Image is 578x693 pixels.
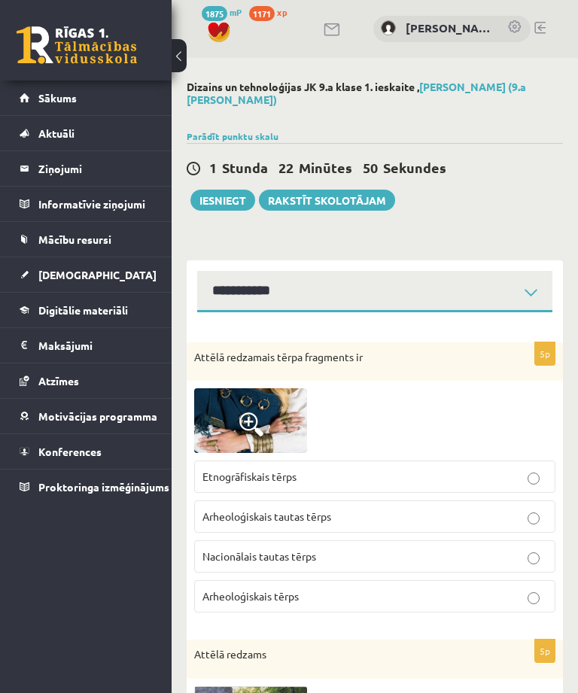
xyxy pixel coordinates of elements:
[20,116,153,150] a: Aktuāli
[230,6,242,18] span: mP
[363,159,378,176] span: 50
[38,445,102,458] span: Konferences
[249,6,294,18] a: 1171 xp
[406,20,492,37] a: [PERSON_NAME]
[249,6,275,21] span: 1171
[528,512,540,524] input: Arheoloģiskais tautas tērps
[187,130,278,142] a: Parādīt punktu skalu
[381,20,396,35] img: Izabella Bebre
[38,187,153,221] legend: Informatīvie ziņojumi
[38,151,153,186] legend: Ziņojumi
[528,552,540,564] input: Nacionālais tautas tērps
[383,159,446,176] span: Sekundes
[277,6,287,18] span: xp
[20,363,153,398] a: Atzīmes
[38,374,79,388] span: Atzīmes
[20,328,153,363] a: Maksājumi
[20,187,153,221] a: Informatīvie ziņojumi
[187,81,563,106] h2: Dizains un tehnoloģijas JK 9.a klase 1. ieskaite ,
[202,509,331,523] span: Arheoloģiskais tautas tērps
[202,589,299,603] span: Arheoloģiskais tērps
[534,639,555,663] p: 5p
[20,399,153,433] a: Motivācijas programma
[20,434,153,469] a: Konferences
[194,388,307,453] img: 1.jpg
[38,480,169,494] span: Proktoringa izmēģinājums
[20,470,153,504] a: Proktoringa izmēģinājums
[17,26,137,64] a: Rīgas 1. Tālmācības vidusskola
[38,328,153,363] legend: Maksājumi
[20,222,153,257] a: Mācību resursi
[20,257,153,292] a: [DEMOGRAPHIC_DATA]
[20,293,153,327] a: Digitālie materiāli
[278,159,294,176] span: 22
[38,126,75,140] span: Aktuāli
[38,91,77,105] span: Sākums
[38,409,157,423] span: Motivācijas programma
[190,190,255,211] button: Iesniegt
[299,159,352,176] span: Minūtes
[20,81,153,115] a: Sākums
[222,159,268,176] span: Stunda
[528,473,540,485] input: Etnogrāfiskais tērps
[202,470,297,483] span: Etnogrāfiskais tērps
[187,80,526,106] a: [PERSON_NAME] (9.a [PERSON_NAME])
[528,592,540,604] input: Arheoloģiskais tērps
[202,549,316,563] span: Nacionālais tautas tērps
[202,6,227,21] span: 1875
[259,190,395,211] a: Rakstīt skolotājam
[194,647,480,662] p: Attēlā redzams
[534,342,555,366] p: 5p
[38,303,128,317] span: Digitālie materiāli
[202,6,242,18] a: 1875 mP
[209,159,217,176] span: 1
[38,233,111,246] span: Mācību resursi
[194,350,480,365] p: Attēlā redzamais tērpa fragments ir
[38,268,157,281] span: [DEMOGRAPHIC_DATA]
[20,151,153,186] a: Ziņojumi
